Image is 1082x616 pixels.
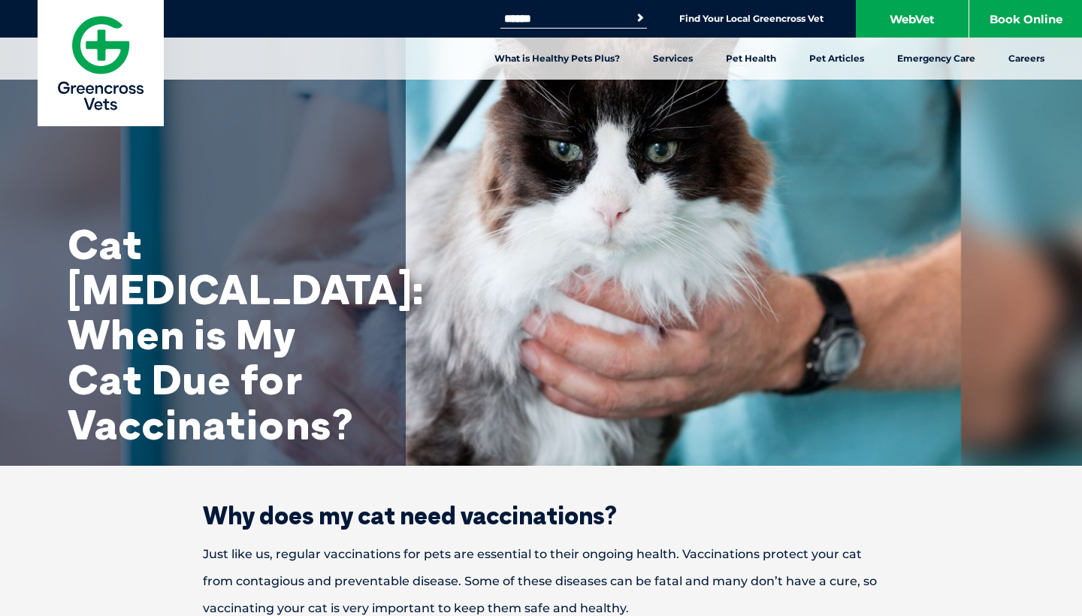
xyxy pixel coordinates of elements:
h2: Why does my cat need vaccinations? [150,503,932,527]
h1: Cat [MEDICAL_DATA]: When is My Cat Due for Vaccinations? [68,222,368,447]
a: Find Your Local Greencross Vet [679,13,824,25]
a: What is Healthy Pets Plus? [478,38,636,80]
a: Emergency Care [881,38,992,80]
a: Pet Articles [793,38,881,80]
a: Pet Health [709,38,793,80]
a: Services [636,38,709,80]
a: Careers [992,38,1061,80]
button: Search [633,11,648,26]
